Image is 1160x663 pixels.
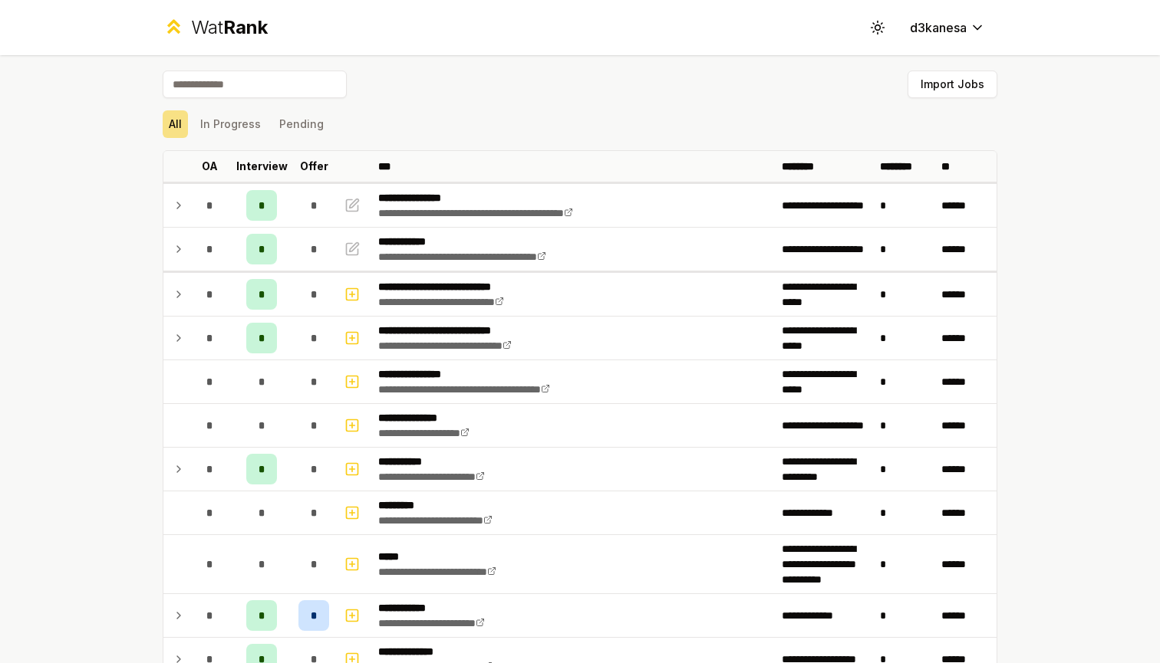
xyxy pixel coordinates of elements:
span: Rank [223,16,268,38]
a: WatRank [163,15,268,40]
button: Pending [273,110,330,138]
p: Interview [236,159,288,174]
div: Wat [191,15,268,40]
p: Offer [300,159,328,174]
button: In Progress [194,110,267,138]
p: OA [202,159,218,174]
button: Import Jobs [908,71,997,98]
span: d3kanesa [910,18,967,37]
button: d3kanesa [898,14,997,41]
button: All [163,110,188,138]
